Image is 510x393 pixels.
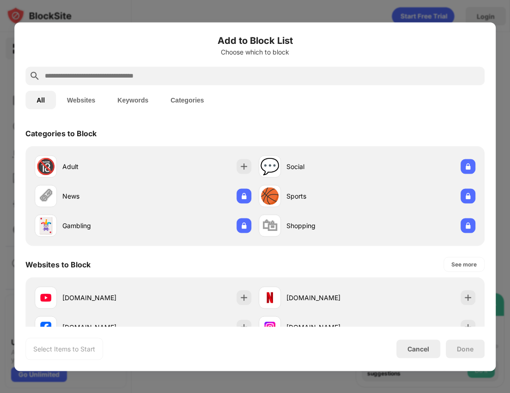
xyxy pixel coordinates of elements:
div: Gambling [62,221,143,230]
div: Choose which to block [25,48,485,55]
button: All [25,91,56,109]
div: 🏀 [260,187,279,206]
div: Select Items to Start [33,344,95,353]
div: Categories to Block [25,128,97,138]
div: Cancel [407,345,429,353]
img: favicons [264,292,275,303]
h6: Add to Block List [25,33,485,47]
div: 🗞 [38,187,54,206]
div: Social [286,162,367,171]
div: 🃏 [36,216,55,235]
div: [DOMAIN_NAME] [62,293,143,302]
img: favicons [264,321,275,333]
img: search.svg [29,70,40,81]
div: Sports [286,191,367,201]
button: Categories [159,91,215,109]
div: See more [451,260,477,269]
img: favicons [40,321,51,333]
div: 💬 [260,157,279,176]
div: Done [457,345,474,352]
div: News [62,191,143,201]
div: [DOMAIN_NAME] [286,322,367,332]
div: [DOMAIN_NAME] [286,293,367,302]
div: [DOMAIN_NAME] [62,322,143,332]
div: Websites to Block [25,260,91,269]
img: favicons [40,292,51,303]
div: Shopping [286,221,367,230]
div: Adult [62,162,143,171]
div: 🔞 [36,157,55,176]
button: Keywords [106,91,159,109]
div: 🛍 [262,216,278,235]
button: Websites [56,91,106,109]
